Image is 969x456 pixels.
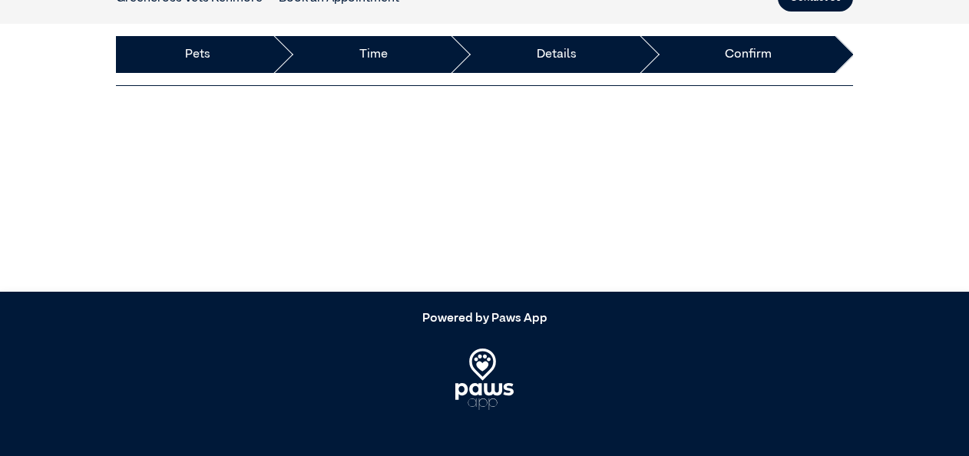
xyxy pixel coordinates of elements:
[116,312,853,326] h5: Powered by Paws App
[725,45,772,64] a: Confirm
[455,349,514,410] img: PawsApp
[537,45,577,64] a: Details
[185,45,210,64] a: Pets
[359,45,388,64] a: Time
